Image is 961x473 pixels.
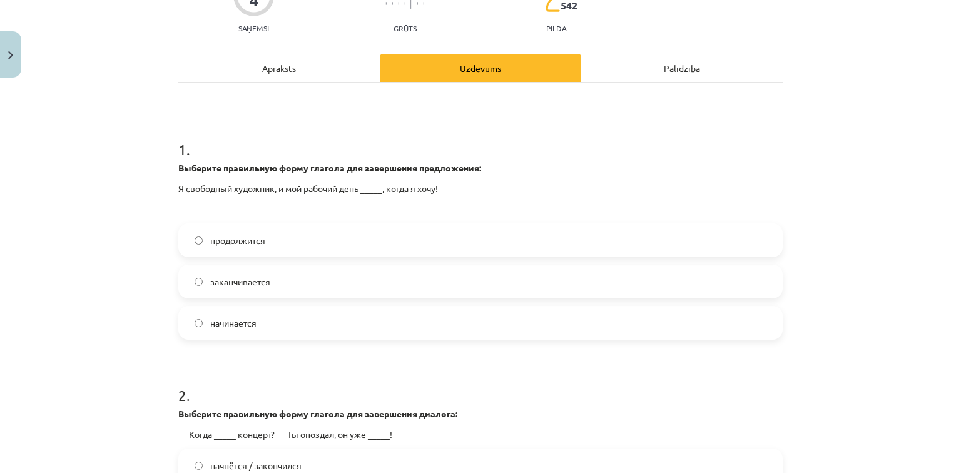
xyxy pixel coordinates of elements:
strong: Выберите правильную форму глагола для завершения предложения: [178,162,481,173]
h1: 2 . [178,365,783,404]
p: Я свободный художник, и мой рабочий день _____, когда я хочу! [178,182,783,195]
span: продолжится [210,234,265,247]
div: Apraksts [178,54,380,82]
p: — Когда _____ концерт? — Ты опоздал, он уже _____! [178,428,783,441]
input: продолжится [195,236,203,245]
strong: Выберите правильную форму глагола для завершения диалога: [178,408,457,419]
h1: 1 . [178,119,783,158]
img: icon-short-line-57e1e144782c952c97e751825c79c345078a6d821885a25fce030b3d8c18986b.svg [398,2,399,5]
input: начинается [195,319,203,327]
img: icon-short-line-57e1e144782c952c97e751825c79c345078a6d821885a25fce030b3d8c18986b.svg [417,2,418,5]
p: Saņemsi [233,24,274,33]
img: icon-short-line-57e1e144782c952c97e751825c79c345078a6d821885a25fce030b3d8c18986b.svg [392,2,393,5]
p: Grūts [394,24,417,33]
span: начинается [210,317,257,330]
div: Palīdzība [581,54,783,82]
img: icon-short-line-57e1e144782c952c97e751825c79c345078a6d821885a25fce030b3d8c18986b.svg [385,2,387,5]
p: pilda [546,24,566,33]
span: начнётся / закончился [210,459,302,472]
input: начнётся / закончился [195,462,203,470]
span: заканчивается [210,275,270,288]
img: icon-short-line-57e1e144782c952c97e751825c79c345078a6d821885a25fce030b3d8c18986b.svg [423,2,424,5]
img: icon-close-lesson-0947bae3869378f0d4975bcd49f059093ad1ed9edebbc8119c70593378902aed.svg [8,51,13,59]
div: Uzdevums [380,54,581,82]
input: заканчивается [195,278,203,286]
img: icon-short-line-57e1e144782c952c97e751825c79c345078a6d821885a25fce030b3d8c18986b.svg [404,2,405,5]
